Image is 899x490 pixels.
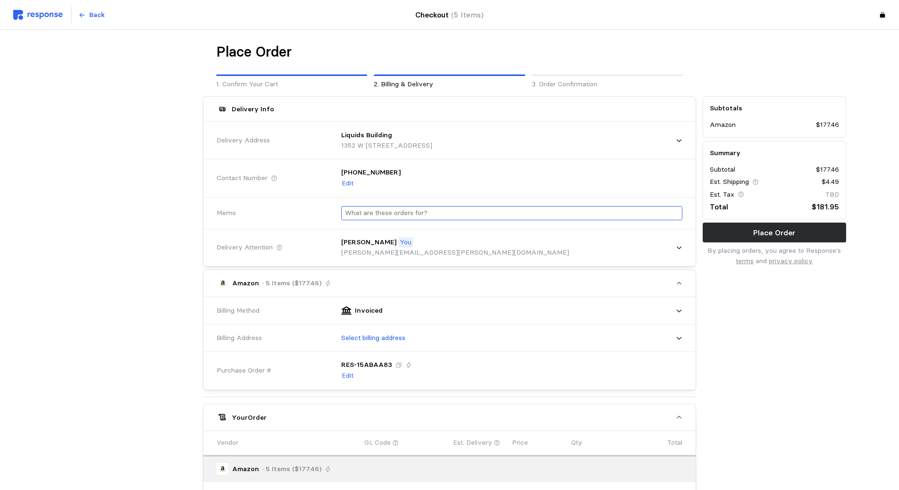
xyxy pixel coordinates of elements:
span: Billing Method [217,306,260,316]
p: Est. Tax [710,190,734,200]
p: [PERSON_NAME][EMAIL_ADDRESS][PERSON_NAME][DOMAIN_NAME] [341,248,569,258]
p: Place Order [753,227,795,239]
p: $4.49 [822,177,839,187]
button: Amazon· 5 Items ($177.46) [203,270,696,297]
h5: Subtotals [710,103,839,113]
p: TBD [825,190,839,200]
p: [PHONE_NUMBER] [341,167,401,178]
h4: Checkout [415,9,484,21]
p: Back [89,10,105,20]
p: Amazon [232,464,259,474]
p: 2. Billing & Delivery [374,79,525,90]
p: RES-15ABAA83 [341,360,392,370]
p: Amazon [232,278,259,289]
p: Edit [342,178,353,189]
p: Invoiced [355,306,383,316]
button: Edit [341,178,354,189]
button: YourOrder [203,404,696,431]
p: You [400,237,412,248]
p: Total [710,201,728,213]
p: $177.46 [816,165,839,175]
p: Amazon [710,120,736,130]
button: Place Order [703,223,846,242]
p: · 5 Items ($177.46) [262,464,321,474]
button: Edit [341,370,354,382]
p: 3. Order Confirmation [532,79,683,90]
p: 1. Confirm Your Cart [216,79,367,90]
p: Select billing address [341,333,405,343]
p: Subtotal [710,165,735,175]
span: (5 Items) [451,10,484,19]
a: terms [736,257,754,265]
p: $181.95 [812,201,839,213]
p: Qty [571,438,582,448]
p: Edit [342,371,353,381]
div: Amazon· 5 Items ($177.46) [203,297,696,390]
h5: Your Order [232,413,267,423]
img: svg%3e [13,10,63,20]
p: Vendor [217,438,238,448]
p: Est. Delivery [453,438,492,448]
input: What are these orders for? [345,207,679,220]
p: GL Code [364,438,391,448]
p: $177.46 [816,120,839,130]
p: · 5 Items ($177.46) [262,278,321,289]
span: Billing Address [217,333,262,343]
p: Est. Shipping [710,177,749,187]
h5: Delivery Info [232,104,274,114]
button: Back [73,6,110,24]
span: Delivery Address [217,135,270,146]
h1: Place Order [216,43,292,61]
span: Purchase Order # [217,365,271,376]
p: 1352 W [STREET_ADDRESS] [341,141,432,151]
span: Contact Number [217,173,268,183]
p: Total [667,438,682,448]
span: Memo [217,208,236,218]
p: By placing orders, you agree to Response's and [703,246,846,266]
span: Delivery Attention [217,242,273,253]
a: privacy policy [769,257,813,265]
p: [PERSON_NAME] [341,237,396,248]
h5: Summary [710,148,839,158]
p: Price [512,438,528,448]
p: Liquids Building [341,130,392,141]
